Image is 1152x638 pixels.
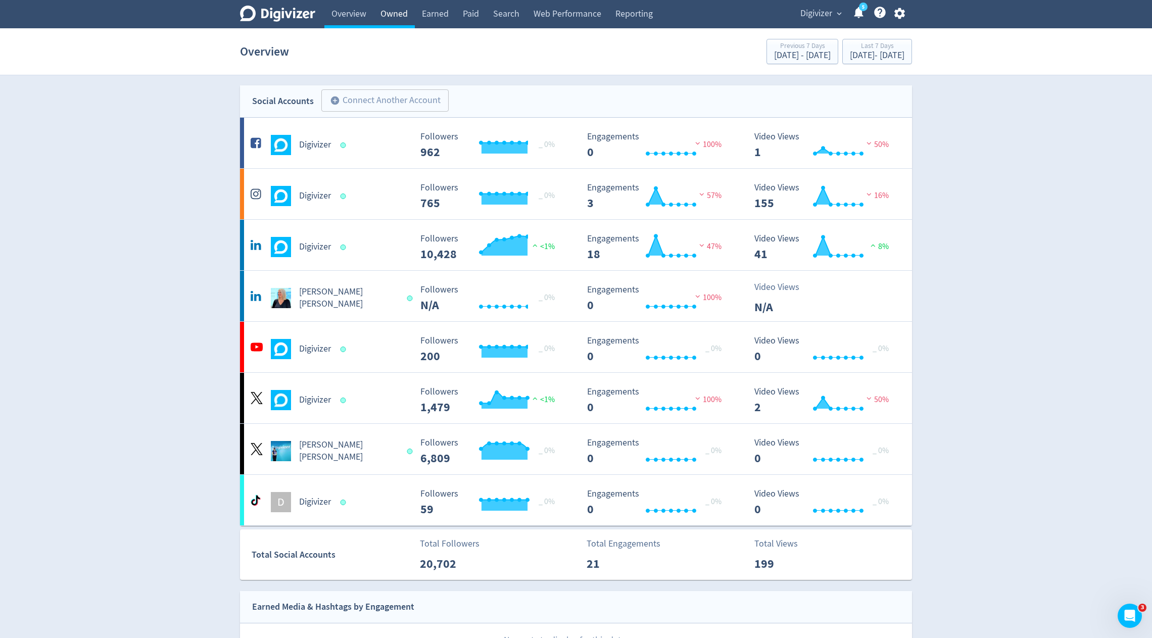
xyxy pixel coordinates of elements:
img: negative-performance.svg [864,139,874,147]
span: Data last synced: 1 Sep 2025, 6:01am (AEST) [341,142,349,148]
img: negative-performance.svg [697,190,707,198]
svg: Video Views 0 [749,336,901,363]
span: _ 0% [873,497,889,507]
svg: Video Views 41 [749,234,901,261]
img: negative-performance.svg [693,292,703,300]
span: _ 0% [539,190,555,201]
svg: Followers --- [415,183,567,210]
p: 20,702 [420,555,478,573]
svg: Engagements 18 [582,234,734,261]
span: _ 0% [873,446,889,456]
svg: Followers --- [415,285,567,312]
h5: Digivizer [299,190,331,202]
svg: Engagements 0 [582,132,734,159]
a: Digivizer undefinedDigivizer Followers --- _ 0% Followers 200 Engagements 0 Engagements 0 _ 0% Vi... [240,322,912,372]
svg: Followers --- [415,336,567,363]
svg: Video Views 0 [749,438,901,465]
span: _ 0% [705,446,722,456]
a: Digivizer undefinedDigivizer Followers --- _ 0% Followers 765 Engagements 3 Engagements 3 57% Vid... [240,169,912,219]
button: Connect Another Account [321,89,449,112]
img: positive-performance.svg [530,241,540,249]
svg: Followers --- [415,387,567,414]
svg: Video Views 155 [749,183,901,210]
span: 100% [693,139,722,150]
p: Total Followers [420,537,479,551]
span: 100% [693,292,722,303]
span: _ 0% [873,343,889,354]
a: Connect Another Account [314,91,449,112]
div: Earned Media & Hashtags by Engagement [252,600,414,614]
span: _ 0% [539,343,555,354]
span: 50% [864,395,889,405]
h5: Digivizer [299,496,331,508]
p: Video Views [754,280,812,294]
a: Digivizer undefinedDigivizer Followers --- Followers 1,479 <1% Engagements 0 Engagements 0 100% V... [240,373,912,423]
svg: Engagements 3 [582,183,734,210]
span: expand_more [835,9,844,18]
a: Digivizer undefinedDigivizer Followers --- Followers 10,428 <1% Engagements 18 Engagements 18 47%... [240,220,912,270]
div: Previous 7 Days [774,42,831,51]
svg: Engagements 0 [582,489,734,516]
span: 50% [864,139,889,150]
button: Digivizer [797,6,844,22]
h5: Digivizer [299,139,331,151]
span: 47% [697,241,722,252]
span: Data last synced: 1 Sep 2025, 4:02am (AEST) [341,244,349,250]
span: 16% [864,190,889,201]
p: 21 [587,555,645,573]
h5: Digivizer [299,394,331,406]
svg: Engagements 0 [582,387,734,414]
h5: Digivizer [299,343,331,355]
img: Emma Lo Russo undefined [271,441,291,461]
span: add_circle [330,95,340,106]
svg: Followers --- [415,132,567,159]
span: Data last synced: 1 Sep 2025, 8:02am (AEST) [341,398,349,403]
button: Last 7 Days[DATE]- [DATE] [842,39,912,64]
span: Data last synced: 1 Sep 2025, 12:02am (AEST) [341,347,349,352]
img: positive-performance.svg [868,241,878,249]
span: _ 0% [705,497,722,507]
span: 8% [868,241,889,252]
svg: Followers --- [415,438,567,465]
img: negative-performance.svg [693,395,703,402]
img: Emma Lo Russo undefined [271,288,291,308]
img: negative-performance.svg [693,139,703,147]
img: negative-performance.svg [864,395,874,402]
a: Emma Lo Russo undefined[PERSON_NAME] [PERSON_NAME] Followers --- _ 0% Followers N/A Engagements 0... [240,271,912,321]
div: [DATE] - [DATE] [774,51,831,60]
img: Digivizer undefined [271,135,291,155]
svg: Engagements 0 [582,438,734,465]
img: negative-performance.svg [697,241,707,249]
p: 199 [754,555,812,573]
iframe: Intercom live chat [1118,604,1142,628]
span: _ 0% [539,139,555,150]
span: <1% [530,395,555,405]
span: 3 [1138,604,1146,612]
svg: Followers --- [415,234,567,261]
img: Digivizer undefined [271,390,291,410]
svg: Followers --- [415,489,567,516]
p: N/A [754,298,812,316]
p: Total Engagements [587,537,660,551]
button: Previous 7 Days[DATE] - [DATE] [766,39,838,64]
h1: Overview [240,35,289,68]
a: DDigivizer Followers --- _ 0% Followers 59 Engagements 0 Engagements 0 _ 0% Video Views 0 Video V... [240,475,912,525]
div: Total Social Accounts [252,548,413,562]
span: Data last synced: 1 Sep 2025, 5:02am (AEST) [341,500,349,505]
svg: Video Views 0 [749,489,901,516]
svg: Engagements 0 [582,336,734,363]
div: [DATE] - [DATE] [850,51,904,60]
h5: [PERSON_NAME] [PERSON_NAME] [299,439,398,463]
div: Last 7 Days [850,42,904,51]
img: Digivizer undefined [271,237,291,257]
span: _ 0% [539,292,555,303]
img: Digivizer undefined [271,339,291,359]
a: 5 [859,3,868,11]
div: Social Accounts [252,94,314,109]
span: <1% [530,241,555,252]
svg: Engagements 0 [582,285,734,312]
span: Digivizer [800,6,832,22]
span: Data last synced: 1 Sep 2025, 4:02am (AEST) [407,296,415,301]
text: 5 [862,4,865,11]
span: _ 0% [539,446,555,456]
